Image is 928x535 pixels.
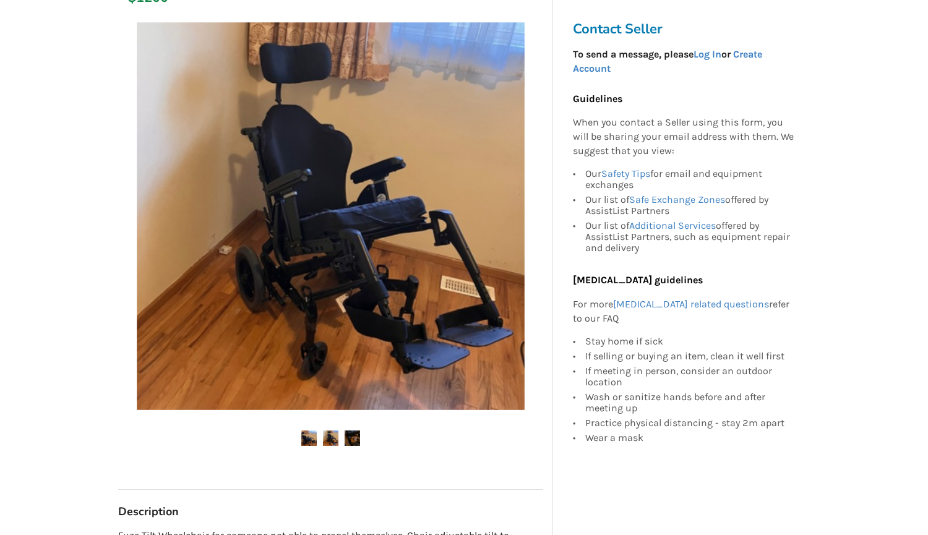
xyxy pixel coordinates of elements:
[573,48,762,74] strong: To send a message, please or
[573,93,622,105] b: Guidelines
[629,194,725,205] a: Safe Exchange Zones
[585,364,794,390] div: If meeting in person, consider an outdoor location
[573,20,801,38] h3: Contact Seller
[585,390,794,416] div: Wash or sanitize hands before and after meeting up
[573,297,794,326] p: For more refer to our FAQ
[585,336,794,349] div: Stay home if sick
[585,430,794,443] div: Wear a mask
[694,48,721,60] a: Log In
[573,116,794,159] p: When you contact a Seller using this form, you will be sharing your email address with them. We s...
[323,430,338,446] img: fuze tilt wheelchair-wheelchair-mobility-delta-assistlist-listing
[601,168,650,179] a: Safety Tips
[585,218,794,254] div: Our list of offered by AssistList Partners, such as equipment repair and delivery
[573,274,703,286] b: [MEDICAL_DATA] guidelines
[585,349,794,364] div: If selling or buying an item, clean it well first
[613,298,769,310] a: [MEDICAL_DATA] related questions
[585,192,794,218] div: Our list of offered by AssistList Partners
[301,430,317,446] img: fuze tilt wheelchair-wheelchair-mobility-delta-assistlist-listing
[118,505,543,519] h3: Description
[345,430,360,446] img: fuze tilt wheelchair-wheelchair-mobility-delta-assistlist-listing
[585,168,794,192] div: Our for email and equipment exchanges
[629,220,716,231] a: Additional Services
[585,416,794,430] div: Practice physical distancing - stay 2m apart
